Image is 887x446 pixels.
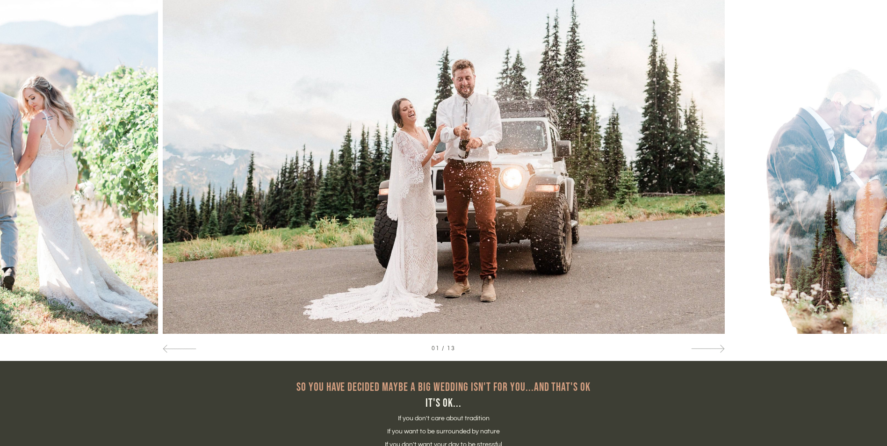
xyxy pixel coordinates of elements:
[398,415,490,422] span: If you don't care about tradition
[387,428,500,435] span: If you want to be surrounded by nature
[447,345,455,352] span: 13
[442,345,445,352] span: /
[296,381,591,394] span: So you have decided maybe a big wedding isn't for you...and that's ok
[425,396,462,410] span: It's ok...
[432,345,440,352] span: 01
